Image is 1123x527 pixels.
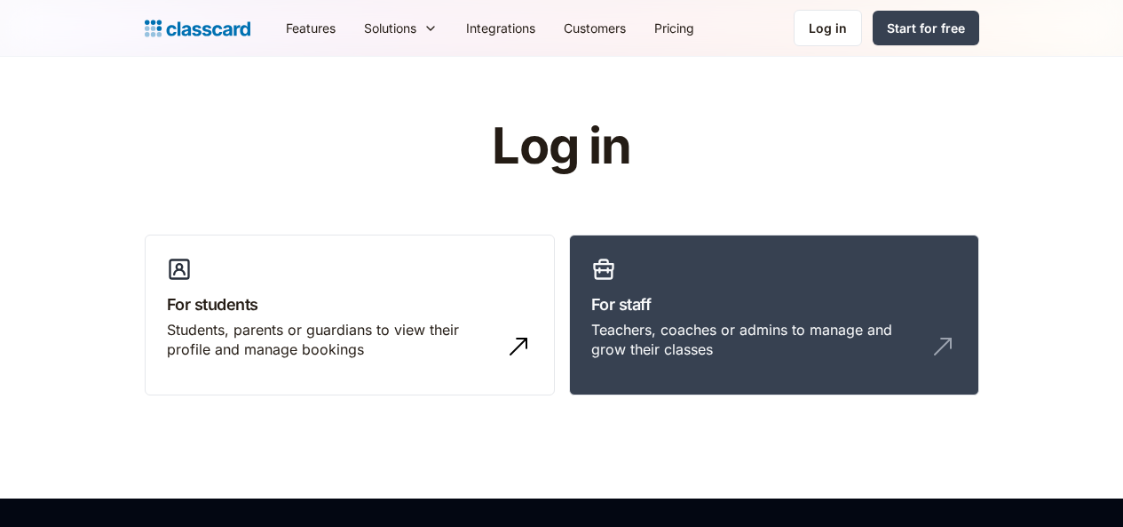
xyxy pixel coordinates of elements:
[145,235,555,396] a: For studentsStudents, parents or guardians to view their profile and manage bookings
[550,8,640,48] a: Customers
[887,19,965,37] div: Start for free
[167,320,497,360] div: Students, parents or guardians to view their profile and manage bookings
[809,19,847,37] div: Log in
[350,8,452,48] div: Solutions
[167,292,533,316] h3: For students
[794,10,862,46] a: Log in
[272,8,350,48] a: Features
[873,11,979,45] a: Start for free
[280,119,843,174] h1: Log in
[591,320,921,360] div: Teachers, coaches or admins to manage and grow their classes
[640,8,708,48] a: Pricing
[145,16,250,41] a: home
[452,8,550,48] a: Integrations
[591,292,957,316] h3: For staff
[569,235,979,396] a: For staffTeachers, coaches or admins to manage and grow their classes
[364,19,416,37] div: Solutions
